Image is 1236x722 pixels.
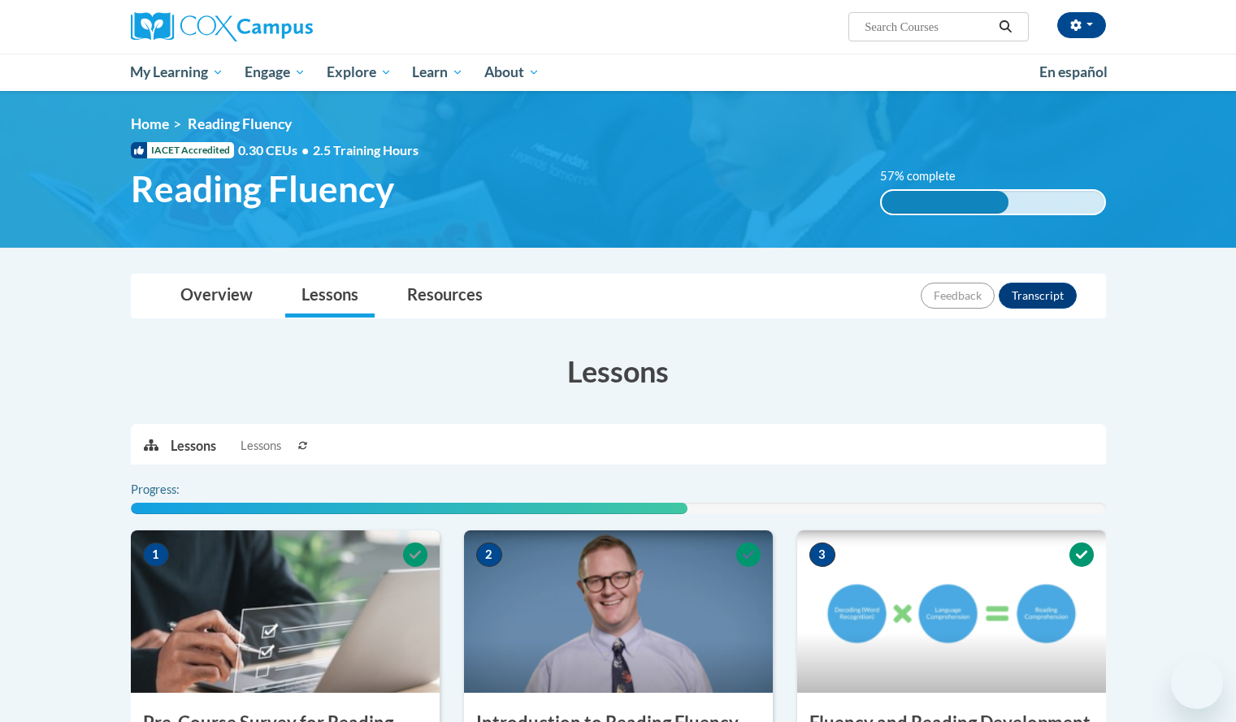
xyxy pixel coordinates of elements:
a: My Learning [120,54,235,91]
a: Lessons [285,275,375,318]
img: Course Image [464,530,773,693]
div: 57% complete [882,191,1008,214]
label: Progress: [131,481,224,499]
a: Cox Campus [131,12,440,41]
button: Search [993,17,1017,37]
div: Main menu [106,54,1130,91]
button: Transcript [999,283,1077,309]
span: • [301,142,309,158]
a: Explore [316,54,402,91]
span: My Learning [130,63,223,82]
span: 2.5 Training Hours [313,142,419,158]
span: IACET Accredited [131,142,234,158]
p: Lessons [171,437,216,455]
a: Overview [164,275,269,318]
img: Course Image [131,530,440,693]
a: Engage [234,54,316,91]
a: En español [1029,55,1118,89]
span: 0.30 CEUs [238,141,313,159]
span: Engage [245,63,306,82]
img: Course Image [797,530,1106,693]
button: Feedback [921,283,995,309]
span: 3 [809,543,835,567]
span: 1 [143,543,169,567]
span: En español [1039,63,1108,80]
span: Reading Fluency [188,115,292,132]
span: Reading Fluency [131,167,394,210]
span: About [484,63,540,82]
span: Learn [412,63,463,82]
span: Lessons [241,437,281,455]
span: Explore [327,63,392,82]
button: Account Settings [1057,12,1106,38]
a: Learn [401,54,474,91]
a: Home [131,115,169,132]
a: Resources [391,275,499,318]
iframe: Button to launch messaging window [1171,657,1223,709]
span: 2 [476,543,502,567]
label: 57% complete [880,167,974,185]
img: Cox Campus [131,12,313,41]
h3: Lessons [131,351,1106,391]
a: About [474,54,550,91]
input: Search Courses [863,17,993,37]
